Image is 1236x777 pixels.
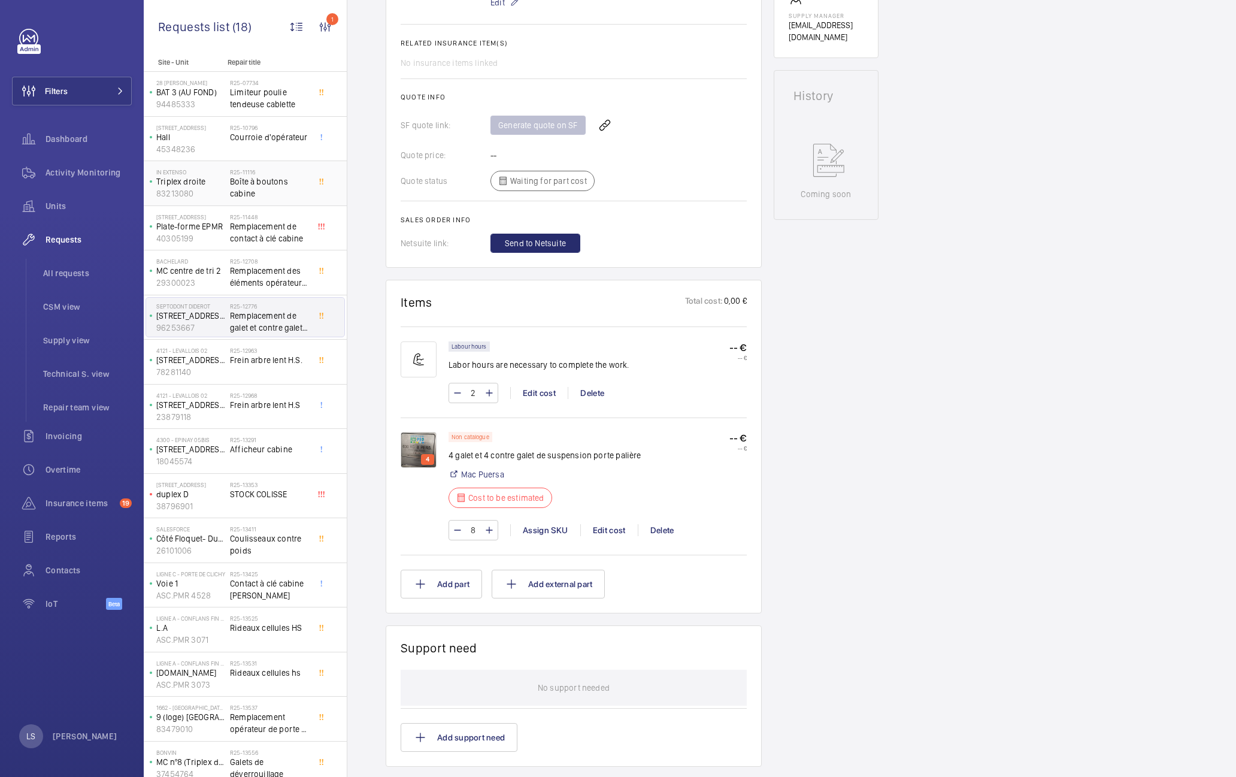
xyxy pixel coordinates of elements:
span: Activity Monitoring [46,167,132,179]
span: Remplacement de galet et contre galet porte palière. [230,310,309,334]
span: Requests list [158,19,232,34]
p: Labor hours are necessary to complete the work. [449,359,629,371]
h1: History [793,90,859,102]
button: Send to Netsuite [490,234,580,253]
p: No support needed [538,670,610,706]
span: All requests [43,267,132,279]
span: Remplacement des éléments opérateur de porte [230,265,309,289]
p: Total cost: [685,295,723,310]
h2: Sales order info [401,216,747,224]
p: BAT 3 (AU FOND) [156,86,225,98]
p: 26101006 [156,545,225,557]
h2: Quote info [401,93,747,101]
span: Frein arbre lent H.S [230,399,309,411]
span: Units [46,200,132,212]
span: 19 [120,498,132,508]
h2: Related insurance item(s) [401,39,747,47]
span: Beta [106,598,122,610]
span: Contacts [46,564,132,576]
img: muscle-sm.svg [401,341,437,377]
img: 1758732724781-0b40ca88-438f-4a7b-a058-60111a5f3b73 [401,432,437,468]
h2: R25-13537 [230,704,309,711]
p: Cost to be estimated [468,492,544,504]
h1: Support need [401,640,477,655]
p: 38796901 [156,500,225,512]
p: 96253667 [156,322,225,334]
p: 4 galet et 4 contre galet de suspension porte palière [449,449,641,461]
h2: R25-07734 [230,79,309,86]
p: 29300023 [156,277,225,289]
span: Requests [46,234,132,246]
a: Mac Puersa [461,468,504,480]
h1: Items [401,295,432,310]
p: 45348236 [156,143,225,155]
p: [STREET_ADDRESS] [156,310,225,322]
h2: R25-13411 [230,525,309,533]
p: 9 (loge) [GEOGRAPHIC_DATA] [156,711,225,723]
div: Edit cost [510,387,568,399]
span: CSM view [43,301,132,313]
p: 28 [PERSON_NAME] [156,79,225,86]
span: Rideaux cellules HS [230,622,309,634]
p: 4300 - EPINAY 05bis [156,436,225,443]
p: 23879118 [156,411,225,423]
p: -- € [729,341,747,354]
div: Edit cost [580,524,638,536]
p: Coming soon [801,188,851,200]
p: [STREET_ADDRESS] [156,213,225,220]
span: Courroie d'opérateur [230,131,309,143]
h2: R25-13291 [230,436,309,443]
p: [PERSON_NAME] [53,730,117,742]
p: 4 [423,454,432,465]
p: Plate-forme EPMR [156,220,225,232]
span: Supply view [43,334,132,346]
p: Côté Floquet- Duplex droite [156,533,225,545]
p: 1662 - [GEOGRAPHIC_DATA] 273 [156,704,225,711]
p: 4121 - LEVALLOIS 02 [156,347,225,354]
p: ASC.PMR 3073 [156,679,225,691]
span: Frein arbre lent H.S. [230,354,309,366]
span: Limiteur poulie tendeuse cablette [230,86,309,110]
h2: R25-10796 [230,124,309,131]
span: Reports [46,531,132,543]
p: Bonvin [156,749,225,756]
div: Assign SKU [510,524,580,536]
p: Repair title [228,58,307,66]
p: MC centre de tri 2 [156,265,225,277]
p: Ligne A - CONFLANS FIN D'OISE [156,660,225,667]
p: [STREET_ADDRESS] [156,124,225,131]
span: Coulisseaux contre poids [230,533,309,557]
span: Overtime [46,464,132,476]
span: Contact à clé cabine [PERSON_NAME] [230,578,309,601]
span: STOCK COLISSE [230,488,309,500]
span: Insurance items [46,497,115,509]
h2: R25-12776 [230,303,309,310]
span: IoT [46,598,106,610]
h2: R25-13531 [230,660,309,667]
p: [STREET_ADDRESS] [156,481,225,488]
p: 83479010 [156,723,225,735]
p: L.A [156,622,225,634]
p: -- € [729,432,747,445]
h2: R25-11116 [230,168,309,176]
p: SALESFORCE [156,525,225,533]
h2: R25-13425 [230,570,309,578]
button: Add support need [401,723,517,752]
span: Remplacement de contact à clé cabine [230,220,309,244]
p: [STREET_ADDRESS] [156,443,225,455]
p: ASC.PMR 3071 [156,634,225,646]
button: Filters [12,77,132,105]
h2: R25-12968 [230,392,309,399]
p: Labour hours [452,344,487,349]
span: Filters [45,85,68,97]
p: -- € [729,354,747,361]
span: Send to Netsuite [505,237,566,249]
p: [STREET_ADDRESS] Couturier [156,399,225,411]
p: ASC.PMR 4528 [156,589,225,601]
p: MC nº8 (Triplex droit) [156,756,225,768]
p: Bachelard [156,258,225,265]
p: -- € [729,445,747,452]
span: Repair team view [43,401,132,413]
p: LS [26,730,35,742]
p: Ligne A - CONFLANS FIN D'OISE [156,615,225,622]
